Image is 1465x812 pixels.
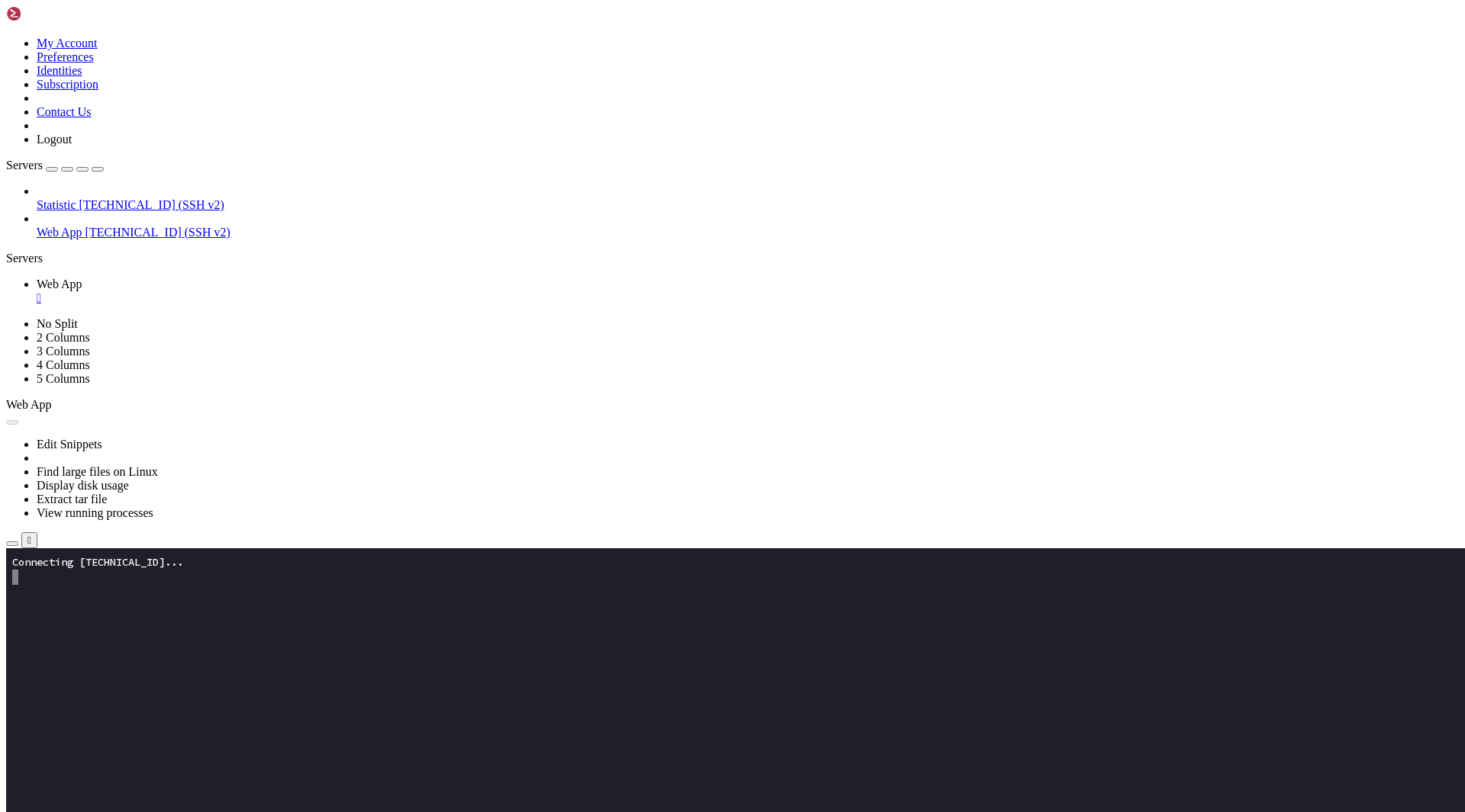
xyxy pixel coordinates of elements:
[37,50,94,63] a: Preferences
[79,198,224,211] span: [TECHNICAL_ID] (SSH v2)
[37,278,1459,305] a: Web App
[37,226,1459,239] a: Web App [TECHNICAL_ID] (SSH v2)
[37,198,1459,212] a: Statistic [TECHNICAL_ID] (SSH v2)
[6,252,1459,265] div: Servers
[37,37,98,50] a: My Account
[6,159,104,172] a: Servers
[37,358,90,371] a: 4 Columns
[37,372,90,385] a: 5 Columns
[37,465,158,478] a: Find large files on Linux
[6,21,12,37] div: (0, 1)
[6,398,52,411] span: Web App
[37,506,153,519] a: View running processes
[6,6,94,21] img: Shellngn
[6,6,1267,21] x-row: Connecting [TECHNICAL_ID]...
[37,64,82,77] a: Identities
[37,212,1459,239] li: Web App [TECHNICAL_ID] (SSH v2)
[21,532,37,548] button: 
[37,185,1459,212] li: Statistic [TECHNICAL_ID] (SSH v2)
[37,493,107,505] a: Extract tar file
[85,226,230,239] span: [TECHNICAL_ID] (SSH v2)
[37,278,82,290] span: Web App
[37,198,76,211] span: Statistic
[37,291,1459,305] a: 
[37,226,82,239] span: Web App
[37,438,102,451] a: Edit Snippets
[37,479,129,492] a: Display disk usage
[37,345,90,358] a: 3 Columns
[37,105,92,118] a: Contact Us
[37,317,78,330] a: No Split
[37,78,98,91] a: Subscription
[27,534,31,546] div: 
[37,133,72,146] a: Logout
[6,159,43,172] span: Servers
[37,331,90,344] a: 2 Columns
